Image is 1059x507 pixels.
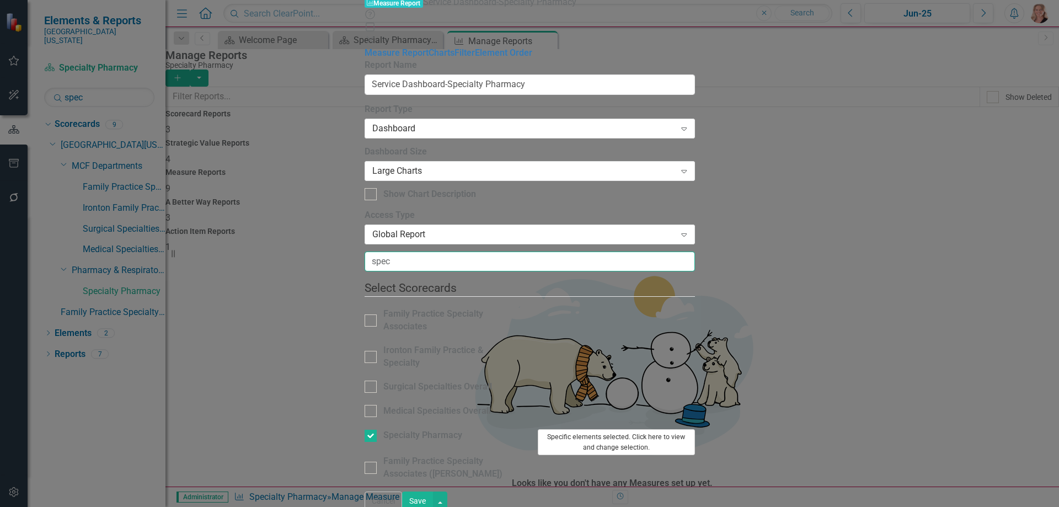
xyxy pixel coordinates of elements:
label: Report Type [365,103,695,116]
div: Dashboard [372,122,676,135]
div: Ironton Family Practice & Specialty [383,344,522,370]
div: Large Charts [372,165,676,178]
a: Element Order [475,47,532,58]
a: Measure Report [365,47,429,58]
a: Filter [454,47,475,58]
div: Family Practice Specialty Associates [383,308,522,333]
div: Global Report [372,228,676,241]
label: Access Type [365,209,695,222]
button: Specific elements selected. Click here to view and change selection. [538,429,695,455]
input: Report Name [365,74,695,95]
legend: Select Scorecards [365,280,695,297]
div: Surgical Specialties Overall [383,381,492,393]
a: Charts [429,47,454,58]
div: Show Chart Description [383,188,476,201]
div: Family Practice Specialty Associates ([PERSON_NAME]) [383,455,522,481]
label: Report Name [365,59,695,72]
input: Filter Scorecards... [365,252,695,272]
div: Specialty Pharmacy [383,429,462,442]
label: Dashboard Size [365,146,695,158]
div: Medical Specialties Overall [383,405,491,418]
